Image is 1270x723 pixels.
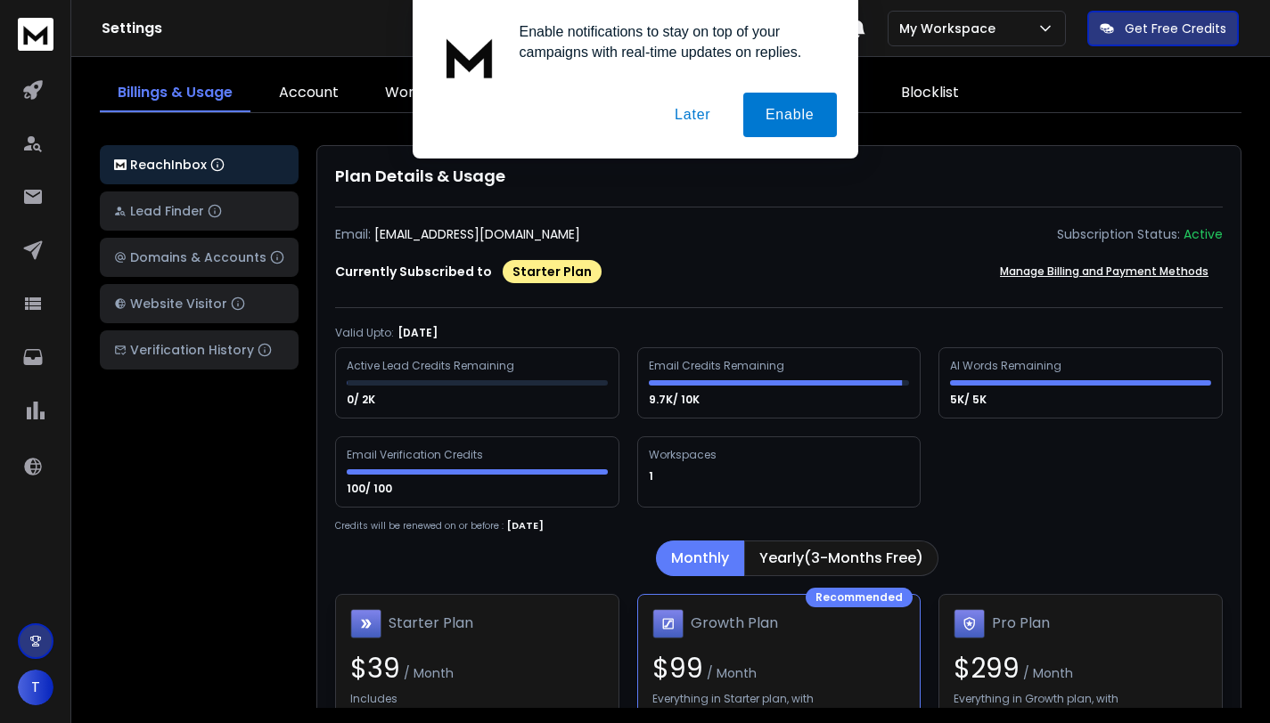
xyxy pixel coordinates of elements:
[347,448,486,462] div: Email Verification Credits
[505,21,837,62] div: Enable notifications to stay on top of your campaigns with real-time updates on replies.
[374,225,580,243] p: [EMAIL_ADDRESS][DOMAIN_NAME]
[100,330,299,370] button: Verification History
[347,359,517,373] div: Active Lead Credits Remaining
[986,254,1223,289] button: Manage Billing and Payment Methods
[100,145,299,184] button: ReachInbox
[652,692,814,711] p: Everything in Starter plan, with
[350,649,400,687] span: $ 39
[954,649,1020,687] span: $ 299
[335,225,371,243] p: Email:
[649,393,702,407] p: 9.7K/ 10K
[656,540,744,576] button: Monthly
[1057,225,1180,243] p: Subscription Status:
[954,692,1118,711] p: Everything in Growth plan, with
[1020,664,1073,682] span: / Month
[1000,264,1209,279] p: Manage Billing and Payment Methods
[1184,225,1223,243] div: Active
[691,613,778,634] h1: Growth Plan
[954,609,985,639] img: Pro Plan icon
[335,519,504,532] p: Credits will be renewed on or before :
[503,260,602,283] div: Starter Plan
[397,326,438,340] p: [DATE]
[350,692,397,711] p: Includes
[350,609,381,639] img: Starter Plan icon
[100,284,299,323] button: Website Visitor
[347,393,378,407] p: 0/ 2K
[652,649,703,687] span: $ 99
[400,664,454,682] span: / Month
[652,93,733,137] button: Later
[950,393,989,407] p: 5K/ 5K
[703,664,757,682] span: / Month
[649,448,719,462] div: Workspaces
[806,588,913,607] div: Recommended
[992,613,1050,634] h1: Pro Plan
[114,159,127,171] img: logo
[507,518,544,533] p: [DATE]
[335,164,1223,189] h1: Plan Details & Usage
[347,482,395,496] p: 100/ 100
[649,359,787,373] div: Email Credits Remaining
[744,540,938,576] button: Yearly(3-Months Free)
[335,326,394,340] p: Valid Upto:
[335,263,492,280] p: Currently Subscribed to
[18,670,53,705] button: T
[389,613,473,634] h1: Starter Plan
[950,359,1064,373] div: AI Words Remaining
[743,93,837,137] button: Enable
[434,21,505,93] img: notification icon
[100,238,299,277] button: Domains & Accounts
[649,469,656,483] p: 1
[100,191,299,231] button: Lead Finder
[652,609,684,639] img: Growth Plan icon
